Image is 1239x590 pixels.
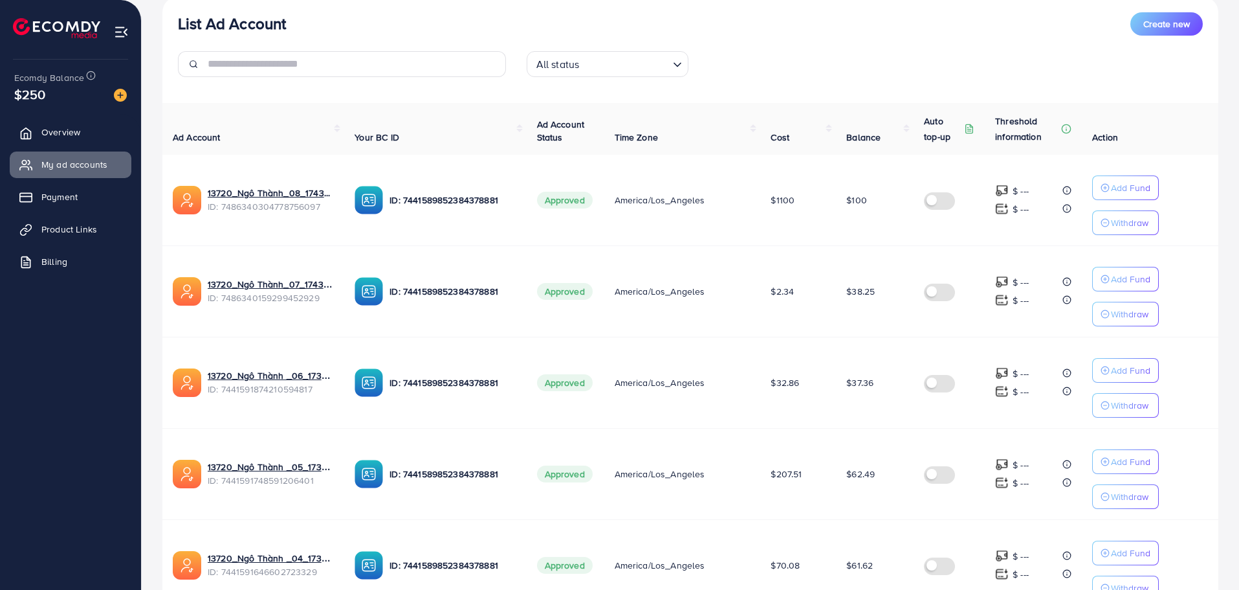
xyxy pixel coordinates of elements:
[41,223,97,236] span: Product Links
[995,567,1009,581] img: top-up amount
[208,278,334,304] div: <span class='underline'>13720_Ngô Thành_07_1743049414097</span></br>7486340159299452929
[615,285,705,298] span: America/Los_Angeles
[995,275,1009,289] img: top-up amount
[995,293,1009,307] img: top-up amount
[771,285,794,298] span: $2.34
[355,131,399,144] span: Your BC ID
[208,200,334,213] span: ID: 7486340304778756097
[355,186,383,214] img: ic-ba-acc.ded83a64.svg
[995,202,1009,216] img: top-up amount
[1013,183,1029,199] p: $ ---
[355,277,383,306] img: ic-ba-acc.ded83a64.svg
[208,460,334,473] a: 13720_Ngô Thành _05_1732630602998
[114,89,127,102] img: image
[771,376,799,389] span: $32.86
[20,78,40,111] span: $250
[1092,131,1118,144] span: Action
[615,131,658,144] span: Time Zone
[41,190,78,203] span: Payment
[1092,484,1159,509] button: Withdraw
[13,18,100,38] img: logo
[389,375,516,391] p: ID: 7441589852384378881
[1013,366,1029,381] p: $ ---
[10,119,131,145] a: Overview
[389,466,516,482] p: ID: 7441589852384378881
[389,558,516,573] p: ID: 7441589852384378881
[355,369,383,397] img: ic-ba-acc.ded83a64.svg
[1111,363,1150,378] p: Add Fund
[771,194,795,207] span: $1100
[534,55,582,74] span: All status
[615,559,705,572] span: America/Los_Angeles
[1111,398,1148,413] p: Withdraw
[1111,271,1150,287] p: Add Fund
[537,557,593,574] span: Approved
[1092,176,1159,200] button: Add Fund
[41,158,107,171] span: My ad accounts
[10,184,131,210] a: Payment
[389,284,516,299] p: ID: 7441589852384378881
[389,192,516,208] p: ID: 7441589852384378881
[995,113,1058,144] p: Threshold information
[208,552,334,578] div: <span class='underline'>13720_Ngô Thành _04_1732630579207</span></br>7441591646602723329
[924,113,961,144] p: Auto top-up
[173,551,201,580] img: ic-ads-acc.e4c84228.svg
[995,458,1009,471] img: top-up amount
[208,278,334,291] a: 13720_Ngô Thành_07_1743049414097
[1013,457,1029,473] p: $ ---
[527,51,688,77] div: Search for option
[1092,358,1159,383] button: Add Fund
[41,255,67,268] span: Billing
[537,466,593,482] span: Approved
[615,376,705,389] span: America/Los_Angeles
[583,52,667,74] input: Search for option
[1092,302,1159,326] button: Withdraw
[537,374,593,391] span: Approved
[10,216,131,242] a: Product Links
[771,468,802,481] span: $207.51
[208,383,334,396] span: ID: 7441591874210594817
[1111,489,1148,505] p: Withdraw
[208,552,334,565] a: 13720_Ngô Thành _04_1732630579207
[208,474,334,487] span: ID: 7441591748591206401
[173,460,201,488] img: ic-ads-acc.e4c84228.svg
[846,131,881,144] span: Balance
[355,460,383,488] img: ic-ba-acc.ded83a64.svg
[995,184,1009,198] img: top-up amount
[41,126,80,139] span: Overview
[1111,180,1150,196] p: Add Fund
[178,14,286,33] h3: List Ad Account
[846,559,873,572] span: $61.62
[1092,541,1159,565] button: Add Fund
[173,131,221,144] span: Ad Account
[208,291,334,304] span: ID: 7486340159299452929
[1013,475,1029,491] p: $ ---
[771,559,800,572] span: $70.08
[995,476,1009,490] img: top-up amount
[537,118,585,144] span: Ad Account Status
[10,249,131,275] a: Billing
[615,194,705,207] span: America/Los_Angeles
[1130,12,1203,36] button: Create new
[995,549,1009,563] img: top-up amount
[1184,532,1229,580] iframe: Chat
[10,152,131,177] a: My ad accounts
[1013,201,1029,217] p: $ ---
[1092,267,1159,291] button: Add Fund
[1092,210,1159,235] button: Withdraw
[1092,449,1159,474] button: Add Fund
[1013,275,1029,290] p: $ ---
[1013,293,1029,308] p: $ ---
[173,277,201,306] img: ic-ads-acc.e4c84228.svg
[1111,306,1148,322] p: Withdraw
[208,187,334,213] div: <span class='underline'>13720_Ngô Thành_08_1743049449175</span></br>7486340304778756097
[114,25,129,40] img: menu
[995,385,1009,398] img: top-up amount
[1092,393,1159,418] button: Withdraw
[1013,549,1029,564] p: $ ---
[208,460,334,487] div: <span class='underline'>13720_Ngô Thành _05_1732630602998</span></br>7441591748591206401
[846,376,873,389] span: $37.36
[537,283,593,300] span: Approved
[355,551,383,580] img: ic-ba-acc.ded83a64.svg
